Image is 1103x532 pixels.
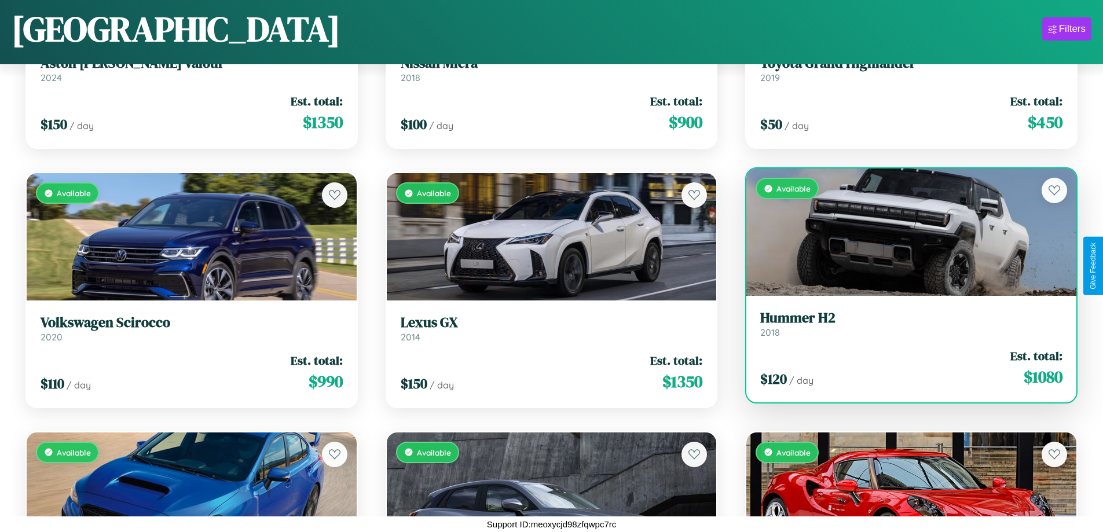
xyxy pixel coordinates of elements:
span: Est. total: [650,93,702,109]
span: 2024 [41,72,62,83]
span: $ 100 [401,115,427,134]
a: Nissan Micra2018 [401,55,703,83]
span: $ 150 [41,115,67,134]
span: $ 50 [760,115,782,134]
span: Est. total: [650,352,702,369]
span: Available [57,447,91,457]
span: $ 150 [401,374,427,393]
span: 2014 [401,331,420,343]
h3: Volkswagen Scirocco [41,314,343,331]
span: / day [69,120,94,131]
div: Filters [1059,23,1086,35]
span: / day [429,120,453,131]
h3: Lexus GX [401,314,703,331]
span: $ 1350 [662,370,702,393]
span: / day [785,120,809,131]
span: 2018 [401,72,420,83]
span: $ 110 [41,374,64,393]
a: Hummer H22018 [760,310,1062,338]
span: Est. total: [291,93,343,109]
a: Volkswagen Scirocco2020 [41,314,343,343]
span: 2019 [760,72,780,83]
span: 2018 [760,326,780,338]
h3: Hummer H2 [760,310,1062,326]
span: 2020 [41,331,63,343]
h3: Toyota Grand Highlander [760,55,1062,72]
a: Toyota Grand Highlander2019 [760,55,1062,83]
p: Support ID: meoxycjd98zfqwpc7rc [487,516,616,532]
a: Aston [PERSON_NAME] Valour2024 [41,55,343,83]
h1: [GEOGRAPHIC_DATA] [12,5,340,53]
span: Est. total: [291,352,343,369]
div: Give Feedback [1089,243,1097,289]
span: $ 1350 [303,111,343,134]
a: Lexus GX2014 [401,314,703,343]
span: $ 990 [309,370,343,393]
button: Filters [1042,17,1091,41]
span: $ 900 [669,111,702,134]
span: $ 450 [1028,111,1062,134]
span: Est. total: [1010,93,1062,109]
span: / day [430,379,454,391]
span: $ 120 [760,369,787,388]
span: Available [776,184,811,193]
span: Available [417,188,451,198]
span: Available [57,188,91,198]
span: / day [789,375,813,386]
span: $ 1080 [1024,365,1062,388]
span: Available [417,447,451,457]
h3: Aston [PERSON_NAME] Valour [41,55,343,72]
span: Available [776,447,811,457]
span: / day [67,379,91,391]
span: Est. total: [1010,347,1062,364]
